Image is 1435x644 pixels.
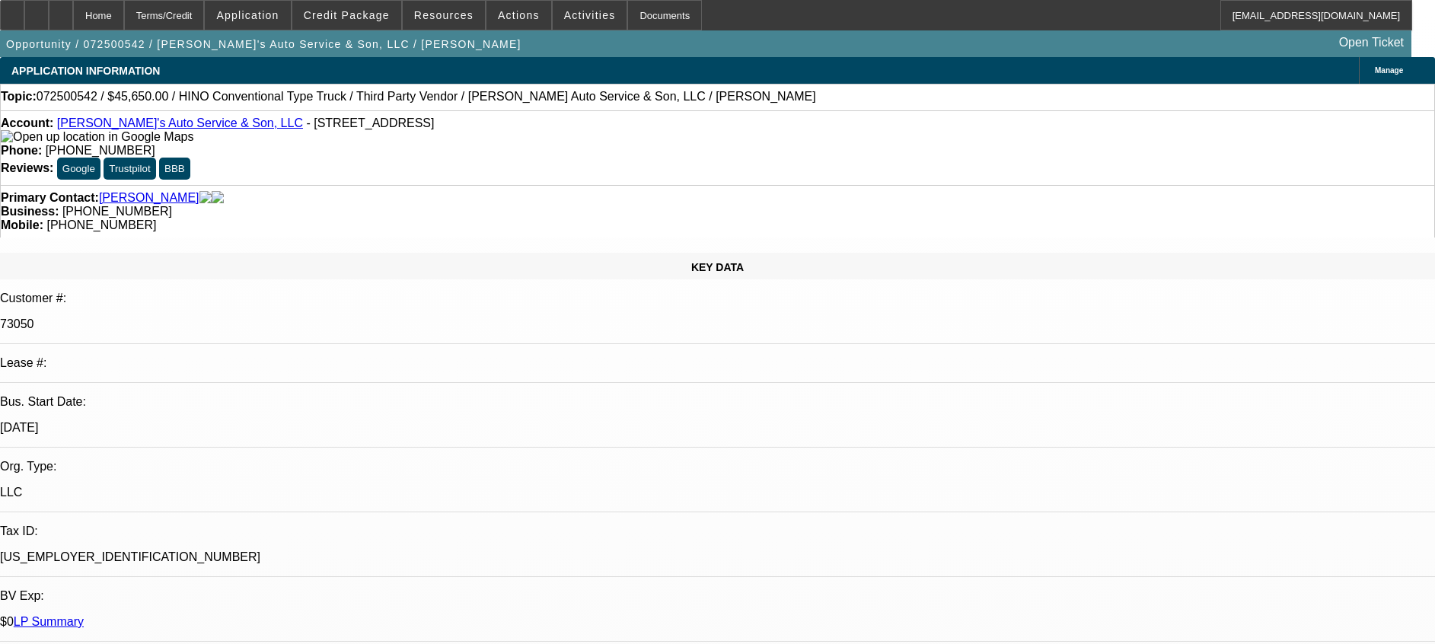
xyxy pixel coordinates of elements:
[553,1,627,30] button: Activities
[46,218,156,231] span: [PHONE_NUMBER]
[403,1,485,30] button: Resources
[37,90,816,104] span: 072500542 / $45,650.00 / HINO Conventional Type Truck / Third Party Vendor / [PERSON_NAME] Auto S...
[216,9,279,21] span: Application
[62,205,172,218] span: [PHONE_NUMBER]
[1,130,193,143] a: View Google Maps
[57,158,100,180] button: Google
[564,9,616,21] span: Activities
[212,191,224,205] img: linkedin-icon.png
[486,1,551,30] button: Actions
[14,615,84,628] a: LP Summary
[1375,66,1403,75] span: Manage
[1,130,193,144] img: Open up location in Google Maps
[1,116,53,129] strong: Account:
[498,9,540,21] span: Actions
[1,205,59,218] strong: Business:
[99,191,199,205] a: [PERSON_NAME]
[11,65,160,77] span: APPLICATION INFORMATION
[1,161,53,174] strong: Reviews:
[1333,30,1410,56] a: Open Ticket
[292,1,401,30] button: Credit Package
[691,261,744,273] span: KEY DATA
[6,38,521,50] span: Opportunity / 072500542 / [PERSON_NAME]'s Auto Service & Son, LLC / [PERSON_NAME]
[304,9,390,21] span: Credit Package
[1,144,42,157] strong: Phone:
[1,90,37,104] strong: Topic:
[306,116,434,129] span: - [STREET_ADDRESS]
[1,218,43,231] strong: Mobile:
[159,158,190,180] button: BBB
[199,191,212,205] img: facebook-icon.png
[414,9,474,21] span: Resources
[1,191,99,205] strong: Primary Contact:
[205,1,290,30] button: Application
[46,144,155,157] span: [PHONE_NUMBER]
[57,116,303,129] a: [PERSON_NAME]'s Auto Service & Son, LLC
[104,158,155,180] button: Trustpilot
